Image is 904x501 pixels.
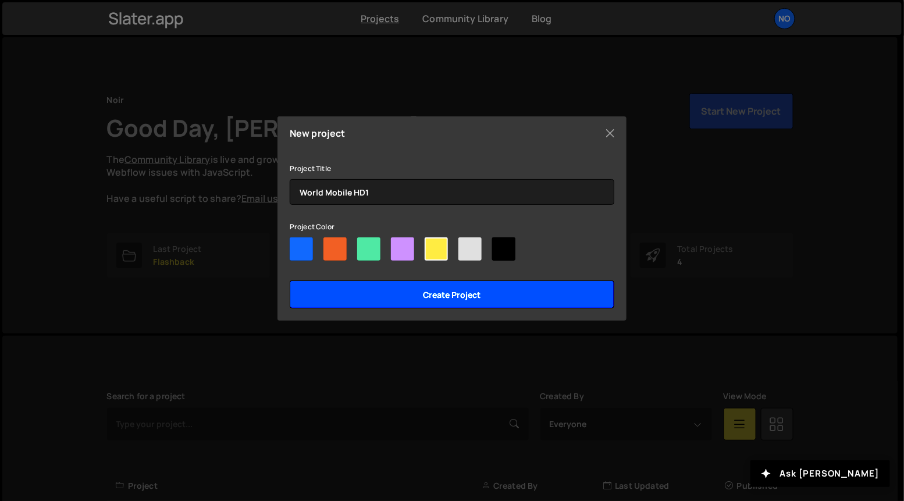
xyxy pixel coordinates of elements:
input: Project name [290,179,614,205]
label: Project Title [290,163,331,175]
h5: New project [290,129,346,138]
input: Create project [290,280,614,308]
button: Ask [PERSON_NAME] [750,460,890,487]
button: Close [602,125,619,142]
label: Project Color [290,221,334,233]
